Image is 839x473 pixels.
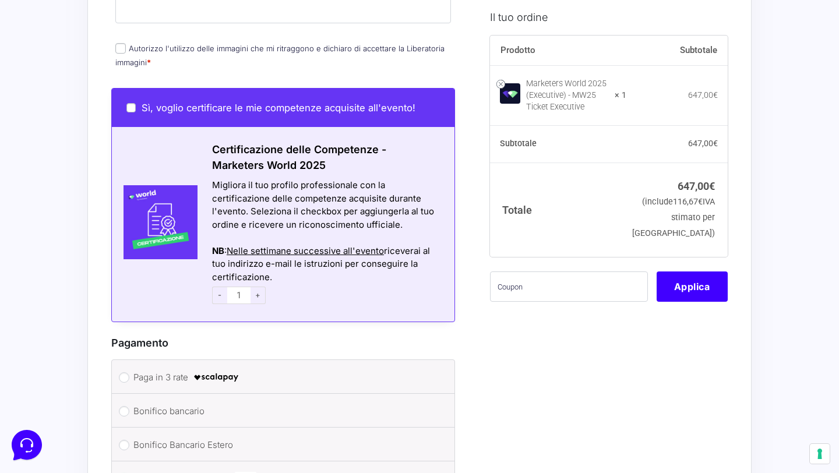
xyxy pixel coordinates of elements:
div: Marketers World 2025 (Executive) - MW25 Ticket Executive [526,77,608,112]
input: Autorizzo l'utilizzo delle immagini che mi ritraggono e dichiaro di accettare la Liberatoria imma... [115,43,126,54]
th: Subtotale [490,125,627,163]
strong: NB [212,245,224,256]
input: Sì, voglio certificare le mie competenze acquisite all'evento! [126,103,136,112]
button: Aiuto [152,366,224,393]
img: dark [56,65,79,89]
span: Le tue conversazioni [19,47,99,56]
label: Autorizzo l'utilizzo delle immagini che mi ritraggono e dichiaro di accettare la Liberatoria imma... [115,44,445,66]
span: + [251,287,266,304]
small: (include IVA stimato per [GEOGRAPHIC_DATA]) [632,197,715,238]
h3: Pagamento [111,335,455,351]
span: 116,67 [673,197,703,207]
a: Apri Centro Assistenza [124,144,214,154]
input: Coupon [490,271,648,301]
bdi: 647,00 [678,179,715,192]
span: Certificazione delle Competenze - Marketers World 2025 [212,143,386,171]
h3: Il tuo ordine [490,9,728,24]
span: - [212,287,227,304]
button: Inizia una conversazione [19,98,214,121]
button: Home [9,366,81,393]
div: Migliora il tuo profilo professionale con la certificazione delle competenze acquisite durante l'... [212,179,440,231]
span: Trova una risposta [19,144,91,154]
th: Subtotale [626,35,728,65]
bdi: 647,00 [688,139,718,148]
div: : riceverai al tuo indirizzo e-mail le istruzioni per conseguire la certificazione. [212,245,440,284]
strong: × 1 [615,89,626,101]
span: Inizia una conversazione [76,105,172,114]
label: Paga in 3 rate [133,369,429,386]
button: Applica [657,271,728,301]
th: Prodotto [490,35,627,65]
iframe: Customerly Messenger Launcher [9,428,44,463]
p: Home [35,382,55,393]
input: 1 [227,287,251,304]
span: € [713,90,718,99]
p: Aiuto [179,382,196,393]
span: Nelle settimane successive all'evento [227,245,384,256]
img: Certificazione-MW24-300x300.jpg [112,185,198,259]
span: Sì, voglio certificare le mie competenze acquisite all'evento! [142,102,415,114]
img: scalapay-logo-black.png [193,370,239,384]
img: dark [19,65,42,89]
label: Bonifico bancario [133,403,429,420]
span: € [709,179,715,192]
div: Azioni del messaggio [212,231,440,245]
h2: Ciao da Marketers 👋 [9,9,196,28]
th: Totale [490,163,627,256]
img: Marketers World 2025 (Executive) - MW25 Ticket Executive [500,83,520,104]
button: Messaggi [81,366,153,393]
span: € [713,139,718,148]
label: Bonifico Bancario Estero [133,436,429,454]
bdi: 647,00 [688,90,718,99]
button: Le tue preferenze relative al consenso per le tecnologie di tracciamento [810,444,830,464]
input: Cerca un articolo... [26,170,191,181]
span: € [698,197,703,207]
p: Messaggi [101,382,132,393]
img: dark [37,65,61,89]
